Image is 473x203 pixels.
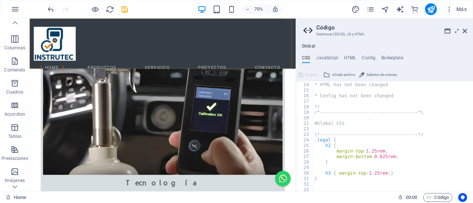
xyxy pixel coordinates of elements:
[296,137,314,143] div: 24
[4,67,25,73] p: Contenido
[46,5,55,14] button: undo
[316,55,338,63] h4: JavaScript
[296,115,314,121] div: 20
[106,5,114,14] i: Volver a cargar página
[296,104,314,110] div: 18
[458,193,467,202] button: Usercentrics
[396,5,404,14] i: AI Writer
[381,55,403,63] h4: Boilerplate
[296,132,314,137] div: 23
[296,148,314,154] div: 26
[296,121,314,126] div: 21
[381,5,389,14] button: navigator
[381,5,389,14] i: Navegador
[296,99,314,104] div: 17
[446,6,467,13] span: Más
[296,187,314,193] div: 33
[443,3,470,15] button: Más
[366,5,375,14] i: Páginas (Ctrl+Alt+S)
[316,31,452,38] h3: Gestionar (S)CSS, JS y HTML
[358,70,398,79] button: Selector de colores
[4,111,25,117] p: Accordion
[47,5,55,14] i: Deshacer: Añadir elemento (Ctrl+Z)
[8,133,22,139] p: Tablas
[351,5,360,14] button: design
[410,5,419,14] button: commerce
[411,195,412,200] span: :
[427,5,435,14] i: Publicar
[296,88,314,93] div: 15
[395,5,404,14] button: text_generator
[296,160,314,165] div: 28
[6,193,26,202] a: Haz clic para cancelar la selección y doble clic para abrir páginas
[351,5,360,14] i: Diseño (Ctrl+Alt+Y)
[4,45,25,51] p: Columnas
[316,24,467,31] h2: Código
[344,55,356,63] h4: HTML
[242,5,268,14] button: 70%
[302,43,315,49] h4: Global
[6,89,24,95] p: Cuadros
[120,5,129,14] button: save
[120,5,129,14] i: Guardar (Ctrl+S)
[322,70,357,79] button: Añadir archivo
[296,110,314,115] div: 19
[296,93,314,99] div: 16
[367,70,397,79] span: Selector de colores
[296,171,314,176] div: 30
[423,193,452,202] button: Código
[5,178,25,183] p: Imágenes
[296,82,314,88] div: 14
[366,5,375,14] button: pages
[302,55,310,63] h4: CSS
[296,154,314,160] div: 27
[411,5,419,14] i: Comercio
[253,5,265,14] h6: 70%
[1,155,28,161] p: Prestaciones
[332,70,355,79] span: Añadir archivo
[296,165,314,171] div: 29
[105,5,114,14] button: reload
[426,193,449,202] span: Código
[362,55,375,63] h4: Config
[296,182,314,187] div: 32
[425,3,437,15] button: publish
[406,193,417,202] span: 00 00
[296,126,314,132] div: 22
[296,143,314,148] div: 25
[296,176,314,182] div: 31
[272,6,279,13] i: Al redimensionar, ajustar el nivel de zoom automáticamente para ajustarse al dispositivo elegido.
